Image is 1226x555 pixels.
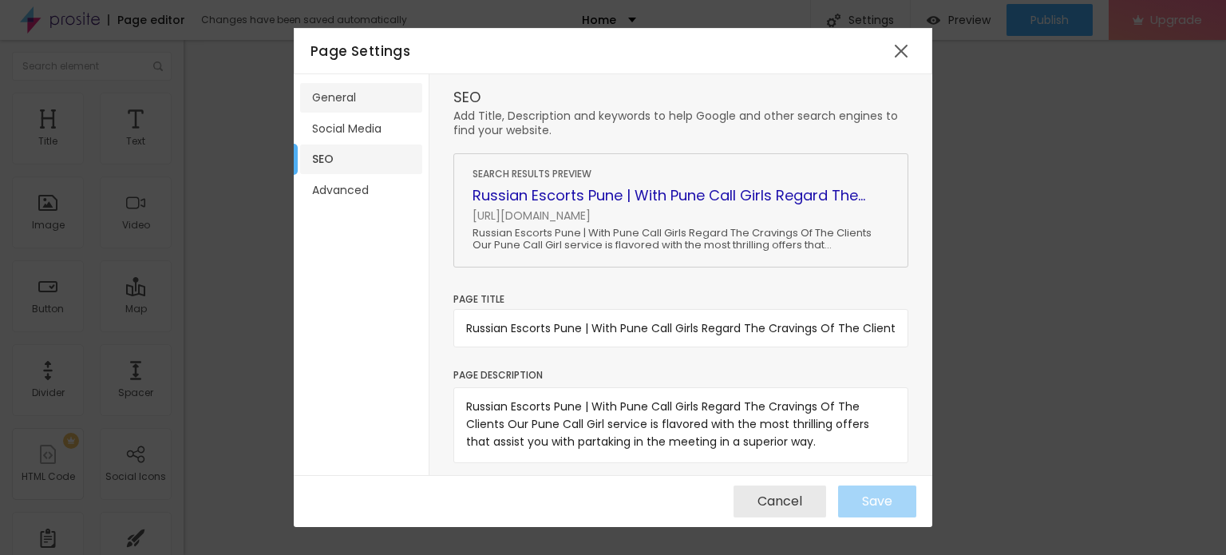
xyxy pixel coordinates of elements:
span: [URL][DOMAIN_NAME] [473,208,889,223]
li: SEO [300,145,422,174]
div: Add Title, Description and keywords to help Google and other search engines to find your website. [453,109,908,137]
div: SEO [453,90,908,105]
textarea: Russian Escorts Pune | With Pune Call Girls Regard The Cravings Of The Clients Our Pune Call Girl... [453,387,908,463]
li: Advanced [300,176,422,205]
span: Search Results Preview [473,167,591,180]
button: Save [838,486,916,517]
span: Page Title [453,292,504,306]
h1: Russian Escorts Pune | With Pune Call Girls Regard The... [473,187,889,204]
button: Cancel [734,486,826,517]
li: Social Media [300,114,422,144]
span: Cancel [757,494,802,509]
span: Page Settings [310,42,410,61]
p: Russian Escorts Pune | With Pune Call Girls Regard The Cravings Of The Clients Our Pune Call Girl... [473,227,889,251]
span: Save [862,494,892,509]
li: General [300,83,422,113]
span: Page Description [453,368,543,382]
